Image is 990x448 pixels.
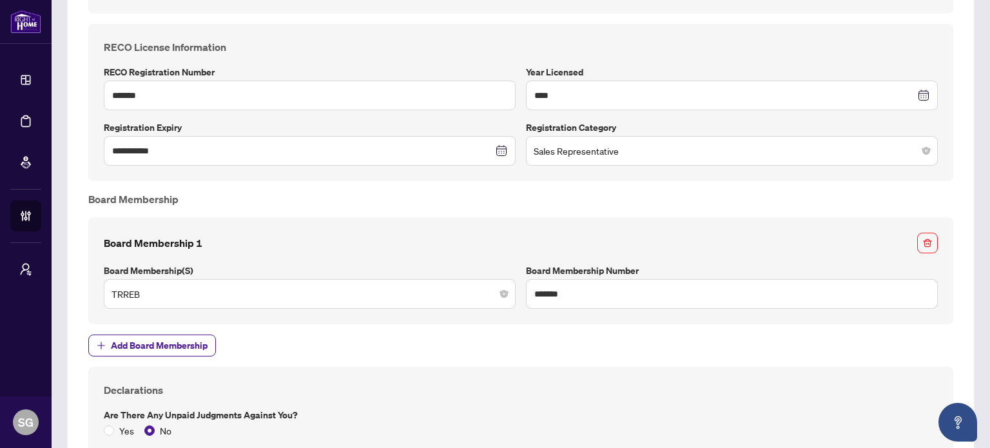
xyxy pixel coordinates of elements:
[104,382,938,398] h4: Declarations
[500,290,508,298] span: close-circle
[114,424,139,438] span: Yes
[104,235,202,251] h4: Board Membership 1
[104,264,516,278] label: Board Membership(s)
[88,191,953,207] h4: Board Membership
[10,10,41,34] img: logo
[534,139,930,163] span: Sales Representative
[104,65,516,79] label: RECO Registration Number
[19,263,32,276] span: user-switch
[104,408,938,422] label: Are there any unpaid judgments against you?
[111,335,208,356] span: Add Board Membership
[18,413,34,431] span: SG
[526,65,938,79] label: Year Licensed
[938,403,977,442] button: Open asap
[104,39,938,55] h4: RECO License Information
[104,121,516,135] label: Registration Expiry
[922,147,930,155] span: close-circle
[155,424,177,438] span: No
[97,341,106,350] span: plus
[112,282,508,306] span: TRREB
[526,121,938,135] label: Registration Category
[526,264,938,278] label: Board Membership Number
[88,335,216,356] button: Add Board Membership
